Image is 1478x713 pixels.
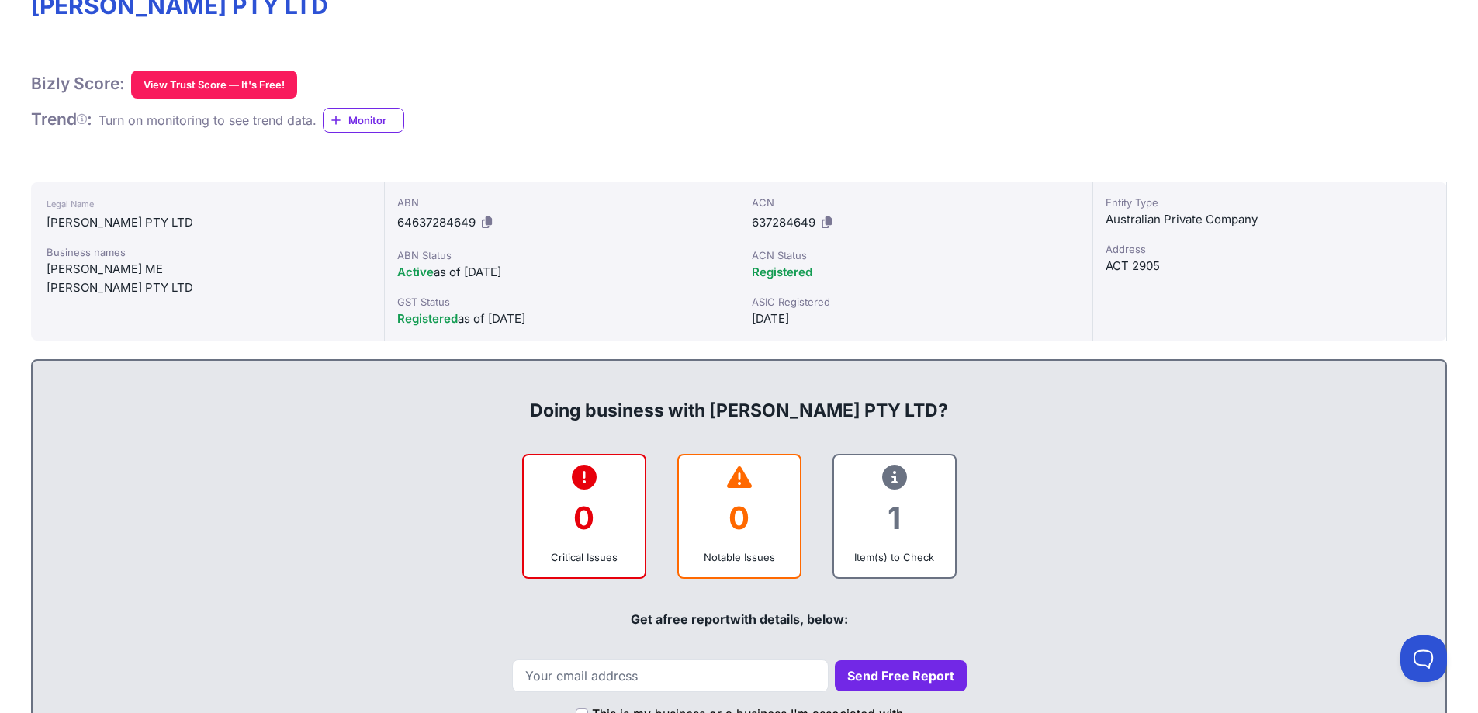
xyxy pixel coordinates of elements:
span: 637284649 [752,215,815,230]
a: free report [663,611,730,627]
div: ACN Status [752,247,1080,263]
span: Monitor [348,112,403,128]
div: ASIC Registered [752,294,1080,310]
div: ACT 2905 [1106,257,1434,275]
div: as of [DATE] [397,310,725,328]
div: Turn on monitoring to see trend data. [99,111,317,130]
span: Registered [397,311,458,326]
div: 0 [691,486,787,549]
div: Item(s) to Check [846,549,943,565]
h1: Bizly Score: [31,74,125,94]
button: View Trust Score — It's Free! [131,71,297,99]
div: as of [DATE] [397,263,725,282]
div: 0 [536,486,632,549]
div: Business names [47,244,369,260]
span: 64637284649 [397,215,476,230]
span: Get a with details, below: [631,611,848,627]
iframe: Toggle Customer Support [1400,635,1447,682]
div: Entity Type [1106,195,1434,210]
div: ABN Status [397,247,725,263]
div: Critical Issues [536,549,632,565]
input: Your email address [512,659,829,692]
div: Address [1106,241,1434,257]
span: Registered [752,265,812,279]
div: ACN [752,195,1080,210]
button: Send Free Report [835,660,967,691]
div: Notable Issues [691,549,787,565]
div: GST Status [397,294,725,310]
div: Doing business with [PERSON_NAME] PTY LTD? [48,373,1430,423]
div: [PERSON_NAME] ME [47,260,369,279]
div: [PERSON_NAME] PTY LTD [47,213,369,232]
div: [DATE] [752,310,1080,328]
div: 1 [846,486,943,549]
div: ABN [397,195,725,210]
div: [PERSON_NAME] PTY LTD [47,279,369,297]
div: Australian Private Company [1106,210,1434,229]
div: Legal Name [47,195,369,213]
span: Active [397,265,434,279]
h1: Trend : [31,109,92,130]
a: Monitor [323,108,404,133]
